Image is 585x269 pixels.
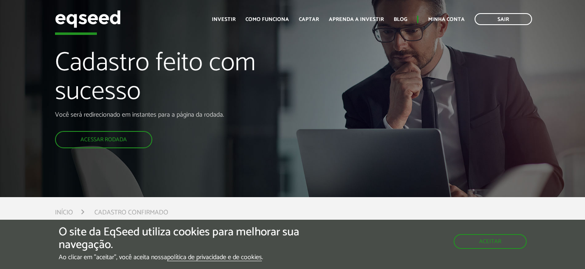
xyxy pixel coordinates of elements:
[475,13,532,25] a: Sair
[55,209,73,216] a: Início
[212,17,236,22] a: Investir
[394,17,407,22] a: Blog
[59,253,340,261] p: Ao clicar em "aceitar", você aceita nossa .
[94,207,168,218] li: Cadastro confirmado
[55,131,152,148] a: Acessar rodada
[55,49,335,111] h1: Cadastro feito com sucesso
[428,17,465,22] a: Minha conta
[299,17,319,22] a: Captar
[59,226,340,251] h5: O site da EqSeed utiliza cookies para melhorar sua navegação.
[454,234,527,249] button: Aceitar
[329,17,384,22] a: Aprenda a investir
[55,8,121,30] img: EqSeed
[245,17,289,22] a: Como funciona
[55,111,335,119] p: Você será redirecionado em instantes para a página da rodada.
[167,254,262,261] a: política de privacidade e de cookies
